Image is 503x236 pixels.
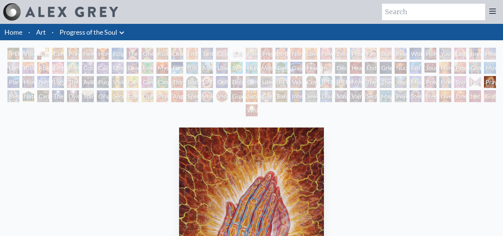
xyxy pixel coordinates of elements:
[67,48,79,60] div: Praying
[171,62,183,74] div: Earth Energies
[395,62,407,74] div: Nuclear Crucifixion
[365,62,377,74] div: Endarkenment
[82,76,94,88] div: Ayahuasca Visitation
[156,76,168,88] div: Cannabacchus
[201,90,213,102] div: Vision Crystal
[469,76,481,88] div: Hands that See
[60,27,117,37] a: Progress of the Soul
[4,28,22,36] a: Home
[97,48,109,60] div: Holy Grail
[246,62,258,74] div: Humming Bird
[216,48,228,60] div: Copulating
[261,76,273,88] div: Liberation Through Seeing
[141,48,153,60] div: One Taste
[469,62,481,74] div: Glimpsing the Empyrean
[22,76,34,88] div: Human Geometry
[231,76,243,88] div: Dissectional Art for Tool's Lateralus CD
[246,90,258,102] div: Sunyata
[67,62,79,74] div: Bond
[320,48,332,60] div: New Family
[380,90,392,102] div: Mayan Being
[382,4,485,20] input: Search
[186,48,198,60] div: Embracing
[82,48,94,60] div: New Man New Woman
[365,48,377,60] div: Family
[290,90,302,102] div: Interbeing
[22,90,34,102] div: Nature of Mind
[186,90,198,102] div: Spectral Lotus
[97,62,109,74] div: Cosmic Artist
[410,90,421,102] div: Steeplehead 1
[424,62,436,74] div: Journey of the Wounded Healer
[127,76,139,88] div: Cannabis Mudra
[171,48,183,60] div: Ocean of Love Bliss
[97,90,109,102] div: Original Face
[82,62,94,74] div: Cosmic Creativity
[469,90,481,102] div: Net of Being
[82,90,94,102] div: Transfiguration
[380,48,392,60] div: Boo-boo
[127,90,139,102] div: Fractal Eyes
[335,76,347,88] div: [PERSON_NAME]
[365,90,377,102] div: Secret Writing Being
[52,62,64,74] div: Empowerment
[439,90,451,102] div: Oversoul
[335,90,347,102] div: Song of Vajra Being
[484,62,496,74] div: Monochord
[439,76,451,88] div: Firewalking
[454,76,466,88] div: Spirit Animates the Flesh
[305,76,317,88] div: Cosmic [DEMOGRAPHIC_DATA]
[439,62,451,74] div: Holy Fire
[25,24,33,40] li: ·
[410,48,421,60] div: Wonder
[454,48,466,60] div: Laughing Man
[216,76,228,88] div: Collective Vision
[67,90,79,102] div: Dying
[276,48,287,60] div: Birth
[395,48,407,60] div: Reading
[246,76,258,88] div: Deities & Demons Drinking from the Milky Pool
[484,76,496,88] div: Praying Hands
[365,76,377,88] div: The Seer
[52,76,64,88] div: Lightworker
[484,48,496,60] div: Healing
[261,62,273,74] div: Vajra Horse
[320,90,332,102] div: Diamond Being
[186,62,198,74] div: [US_STATE] Song
[171,76,183,88] div: Third Eye Tears of Joy
[216,90,228,102] div: Vision Crystal Tondo
[201,76,213,88] div: DMT - The Spirit Molecule
[37,76,49,88] div: Networks
[335,62,347,74] div: Despair
[276,76,287,88] div: [PERSON_NAME]
[484,90,496,102] div: Godself
[395,90,407,102] div: Peyote Being
[395,76,407,88] div: Yogi & the Möbius Sphere
[201,48,213,60] div: Tantra
[246,104,258,116] div: White Light
[201,62,213,74] div: Metamorphosis
[171,90,183,102] div: Angel Skin
[350,90,362,102] div: Vajra Being
[261,90,273,102] div: Cosmic Elf
[320,76,332,88] div: [PERSON_NAME]
[380,62,392,74] div: Grieving
[141,76,153,88] div: Cannabis Sutra
[469,48,481,60] div: Breathing
[454,62,466,74] div: Prostration
[156,62,168,74] div: Mysteriosa 2
[261,48,273,60] div: Pregnancy
[305,90,317,102] div: Jewel Being
[350,62,362,74] div: Headache
[127,62,139,74] div: Love is a Cosmic Force
[246,48,258,60] div: Newborn
[52,90,64,102] div: The Soul Finds It's Way
[231,62,243,74] div: Symbiosis: Gall Wasp & Oak Tree
[7,62,19,74] div: Lightweaver
[112,62,124,74] div: Cosmic Lovers
[112,90,124,102] div: Seraphic Transport Docking on the Third Eye
[380,76,392,88] div: Theologue
[320,62,332,74] div: Insomnia
[424,76,436,88] div: Power to the Peaceful
[305,62,317,74] div: Fear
